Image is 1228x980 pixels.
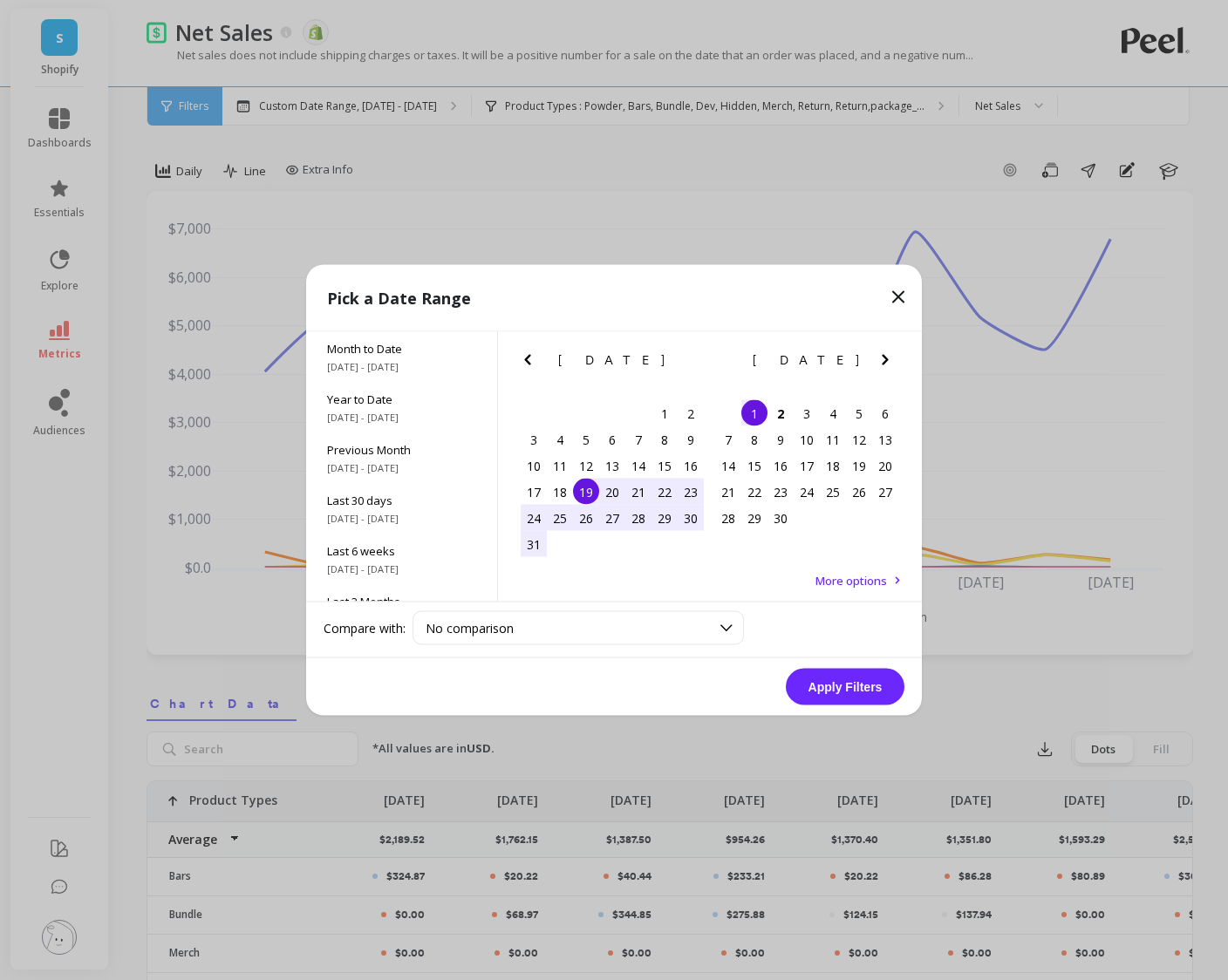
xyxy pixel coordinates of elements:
[517,350,545,378] button: Previous Month
[327,562,476,576] span: [DATE] - [DATE]
[547,479,573,505] div: Choose Monday, August 18th, 2025
[872,426,898,453] div: Choose Saturday, September 13th, 2025
[324,619,406,636] label: Compare with:
[652,479,678,505] div: Choose Friday, August 22nd, 2025
[652,505,678,531] div: Choose Friday, August 29th, 2025
[815,573,887,589] span: More options
[327,442,476,458] span: Previous Month
[678,505,704,531] div: Choose Saturday, August 30th, 2025
[715,505,741,531] div: Choose Sunday, September 28th, 2025
[678,426,704,453] div: Choose Saturday, August 9th, 2025
[820,426,846,453] div: Choose Thursday, September 11th, 2025
[741,453,767,479] div: Choose Monday, September 15th, 2025
[872,400,898,426] div: Choose Saturday, September 6th, 2025
[794,479,820,505] div: Choose Wednesday, September 24th, 2025
[872,479,898,505] div: Choose Saturday, September 27th, 2025
[521,531,547,557] div: Choose Sunday, August 31st, 2025
[846,479,872,505] div: Choose Friday, September 26th, 2025
[741,479,767,505] div: Choose Monday, September 22nd, 2025
[625,505,652,531] div: Choose Thursday, August 28th, 2025
[794,400,820,426] div: Choose Wednesday, September 3rd, 2025
[767,479,794,505] div: Choose Tuesday, September 23rd, 2025
[753,353,862,367] span: [DATE]
[741,400,767,426] div: Choose Monday, September 1st, 2025
[820,400,846,426] div: Choose Thursday, September 4th, 2025
[521,505,547,531] div: Choose Sunday, August 24th, 2025
[521,453,547,479] div: Choose Sunday, August 10th, 2025
[678,400,704,426] div: Choose Saturday, August 2nd, 2025
[715,479,741,505] div: Choose Sunday, September 21st, 2025
[599,479,625,505] div: Choose Wednesday, August 20th, 2025
[327,543,476,559] span: Last 6 weeks
[652,426,678,453] div: Choose Friday, August 8th, 2025
[426,620,514,636] span: No comparison
[547,505,573,531] div: Choose Monday, August 25th, 2025
[521,400,704,557] div: month 2025-08
[715,426,741,453] div: Choose Sunday, September 7th, 2025
[767,453,794,479] div: Choose Tuesday, September 16th, 2025
[573,505,599,531] div: Choose Tuesday, August 26th, 2025
[327,411,476,425] span: [DATE] - [DATE]
[521,479,547,505] div: Choose Sunday, August 17th, 2025
[846,400,872,426] div: Choose Friday, September 5th, 2025
[547,453,573,479] div: Choose Monday, August 11th, 2025
[820,453,846,479] div: Choose Thursday, September 18th, 2025
[625,426,652,453] div: Choose Thursday, August 7th, 2025
[327,493,476,508] span: Last 30 days
[715,453,741,479] div: Choose Sunday, September 14th, 2025
[767,400,794,426] div: Choose Tuesday, September 2nd, 2025
[327,360,476,374] span: [DATE] - [DATE]
[521,426,547,453] div: Choose Sunday, August 3rd, 2025
[846,453,872,479] div: Choose Friday, September 19th, 2025
[558,353,667,367] span: [DATE]
[741,426,767,453] div: Choose Monday, September 8th, 2025
[625,479,652,505] div: Choose Thursday, August 21st, 2025
[652,453,678,479] div: Choose Friday, August 15th, 2025
[786,669,904,705] button: Apply Filters
[875,350,903,378] button: Next Month
[872,453,898,479] div: Choose Saturday, September 20th, 2025
[625,453,652,479] div: Choose Thursday, August 14th, 2025
[599,426,625,453] div: Choose Wednesday, August 6th, 2025
[573,479,599,505] div: Choose Tuesday, August 19th, 2025
[327,286,471,310] p: Pick a Date Range
[741,505,767,531] div: Choose Monday, September 29th, 2025
[599,453,625,479] div: Choose Wednesday, August 13th, 2025
[767,505,794,531] div: Choose Tuesday, September 30th, 2025
[715,400,898,531] div: month 2025-09
[573,453,599,479] div: Choose Tuesday, August 12th, 2025
[652,400,678,426] div: Choose Friday, August 1st, 2025
[599,505,625,531] div: Choose Wednesday, August 27th, 2025
[767,426,794,453] div: Choose Tuesday, September 9th, 2025
[327,341,476,357] span: Month to Date
[680,350,708,378] button: Next Month
[678,453,704,479] div: Choose Saturday, August 16th, 2025
[327,461,476,475] span: [DATE] - [DATE]
[327,512,476,526] span: [DATE] - [DATE]
[820,479,846,505] div: Choose Thursday, September 25th, 2025
[794,453,820,479] div: Choose Wednesday, September 17th, 2025
[846,426,872,453] div: Choose Friday, September 12th, 2025
[547,426,573,453] div: Choose Monday, August 4th, 2025
[678,479,704,505] div: Choose Saturday, August 23rd, 2025
[327,594,476,609] span: Last 3 Months
[794,426,820,453] div: Choose Wednesday, September 10th, 2025
[573,426,599,453] div: Choose Tuesday, August 5th, 2025
[327,391,476,407] span: Year to Date
[712,350,740,378] button: Previous Month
